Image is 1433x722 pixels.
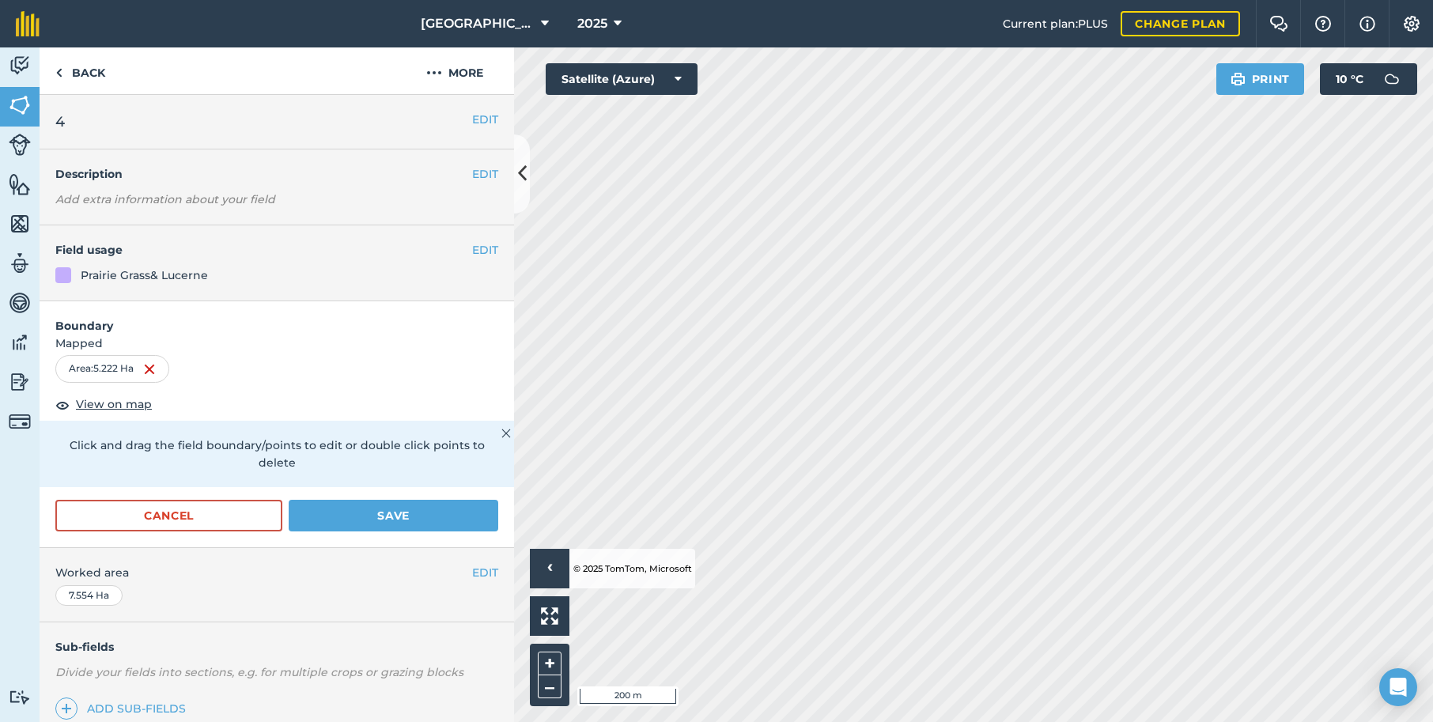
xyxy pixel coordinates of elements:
[55,111,65,133] span: 4
[421,14,535,33] span: [GEOGRAPHIC_DATA]
[55,665,463,679] em: Divide your fields into sections, e.g. for multiple crops or grazing blocks
[61,699,72,718] img: svg+xml;base64,PHN2ZyB4bWxucz0iaHR0cDovL3d3dy53My5vcmcvMjAwMC9zdmciIHdpZHRoPSIxNCIgaGVpZ2h0PSIyNC...
[9,172,31,196] img: svg+xml;base64,PHN2ZyB4bWxucz0iaHR0cDovL3d3dy53My5vcmcvMjAwMC9zdmciIHdpZHRoPSI1NiIgaGVpZ2h0PSI2MC...
[472,564,498,581] button: EDIT
[55,500,282,531] button: Cancel
[55,63,62,82] img: svg+xml;base64,PHN2ZyB4bWxucz0iaHR0cDovL3d3dy53My5vcmcvMjAwMC9zdmciIHdpZHRoPSI5IiBoZWlnaHQ9IjI0Ii...
[1320,63,1417,95] button: 10 °C
[546,63,698,95] button: Satellite (Azure)
[55,585,123,606] div: 7.554 Ha
[472,165,498,183] button: EDIT
[55,395,70,414] img: svg+xml;base64,PHN2ZyB4bWxucz0iaHR0cDovL3d3dy53My5vcmcvMjAwMC9zdmciIHdpZHRoPSIxOCIgaGVpZ2h0PSIyNC...
[9,212,31,236] img: svg+xml;base64,PHN2ZyB4bWxucz0iaHR0cDovL3d3dy53My5vcmcvMjAwMC9zdmciIHdpZHRoPSI1NiIgaGVpZ2h0PSI2MC...
[1269,16,1288,32] img: Two speech bubbles overlapping with the left bubble in the forefront
[541,607,558,625] img: Four arrows, one pointing top left, one top right, one bottom right and the last bottom left
[55,241,472,259] h4: Field usage
[501,424,511,443] img: svg+xml;base64,PHN2ZyB4bWxucz0iaHR0cDovL3d3dy53My5vcmcvMjAwMC9zdmciIHdpZHRoPSIyMiIgaGVpZ2h0PSIzMC...
[547,559,553,579] span: ›
[55,437,498,472] p: Click and drag the field boundary/points to edit or double click points to delete
[569,549,692,588] li: © 2025 TomTom, Microsoft
[472,241,498,259] button: EDIT
[76,395,152,413] span: View on map
[9,291,31,315] img: svg+xml;base64,PD94bWwgdmVyc2lvbj0iMS4wIiBlbmNvZGluZz0idXRmLTgiPz4KPCEtLSBHZW5lcmF0b3I6IEFkb2JlIE...
[1121,11,1240,36] a: Change plan
[1216,63,1305,95] button: Print
[530,549,569,588] button: ›
[538,652,561,675] button: +
[9,410,31,433] img: svg+xml;base64,PD94bWwgdmVyc2lvbj0iMS4wIiBlbmNvZGluZz0idXRmLTgiPz4KPCEtLSBHZW5lcmF0b3I6IEFkb2JlIE...
[55,165,498,183] h4: Description
[395,47,514,94] button: More
[472,111,498,128] button: EDIT
[289,500,498,531] button: Save
[55,697,192,720] a: Add sub-fields
[1359,14,1375,33] img: svg+xml;base64,PHN2ZyB4bWxucz0iaHR0cDovL3d3dy53My5vcmcvMjAwMC9zdmciIHdpZHRoPSIxNyIgaGVpZ2h0PSIxNy...
[1379,668,1417,706] div: Open Intercom Messenger
[55,355,169,382] div: Area : 5.222 Ha
[1336,63,1363,95] span: 10 ° C
[9,93,31,117] img: svg+xml;base64,PHN2ZyB4bWxucz0iaHR0cDovL3d3dy53My5vcmcvMjAwMC9zdmciIHdpZHRoPSI1NiIgaGVpZ2h0PSI2MC...
[426,63,442,82] img: svg+xml;base64,PHN2ZyB4bWxucz0iaHR0cDovL3d3dy53My5vcmcvMjAwMC9zdmciIHdpZHRoPSIyMCIgaGVpZ2h0PSIyNC...
[40,301,514,335] h4: Boundary
[1402,16,1421,32] img: A cog icon
[1003,15,1108,32] span: Current plan : PLUS
[1376,63,1408,95] img: svg+xml;base64,PD94bWwgdmVyc2lvbj0iMS4wIiBlbmNvZGluZz0idXRmLTgiPz4KPCEtLSBHZW5lcmF0b3I6IEFkb2JlIE...
[9,370,31,394] img: svg+xml;base64,PD94bWwgdmVyc2lvbj0iMS4wIiBlbmNvZGluZz0idXRmLTgiPz4KPCEtLSBHZW5lcmF0b3I6IEFkb2JlIE...
[40,47,121,94] a: Back
[9,251,31,275] img: svg+xml;base64,PD94bWwgdmVyc2lvbj0iMS4wIiBlbmNvZGluZz0idXRmLTgiPz4KPCEtLSBHZW5lcmF0b3I6IEFkb2JlIE...
[55,192,275,206] em: Add extra information about your field
[55,395,152,414] button: View on map
[16,11,40,36] img: fieldmargin Logo
[9,331,31,354] img: svg+xml;base64,PD94bWwgdmVyc2lvbj0iMS4wIiBlbmNvZGluZz0idXRmLTgiPz4KPCEtLSBHZW5lcmF0b3I6IEFkb2JlIE...
[143,360,156,379] img: svg+xml;base64,PHN2ZyB4bWxucz0iaHR0cDovL3d3dy53My5vcmcvMjAwMC9zdmciIHdpZHRoPSIxNiIgaGVpZ2h0PSIyNC...
[40,335,514,352] span: Mapped
[55,564,498,581] span: Worked area
[538,675,561,698] button: –
[9,54,31,77] img: svg+xml;base64,PD94bWwgdmVyc2lvbj0iMS4wIiBlbmNvZGluZz0idXRmLTgiPz4KPCEtLSBHZW5lcmF0b3I6IEFkb2JlIE...
[1314,16,1333,32] img: A question mark icon
[1231,70,1246,89] img: svg+xml;base64,PHN2ZyB4bWxucz0iaHR0cDovL3d3dy53My5vcmcvMjAwMC9zdmciIHdpZHRoPSIxOSIgaGVpZ2h0PSIyNC...
[9,690,31,705] img: svg+xml;base64,PD94bWwgdmVyc2lvbj0iMS4wIiBlbmNvZGluZz0idXRmLTgiPz4KPCEtLSBHZW5lcmF0b3I6IEFkb2JlIE...
[9,134,31,156] img: svg+xml;base64,PD94bWwgdmVyc2lvbj0iMS4wIiBlbmNvZGluZz0idXRmLTgiPz4KPCEtLSBHZW5lcmF0b3I6IEFkb2JlIE...
[81,266,208,284] div: Prairie Grass& Lucerne
[577,14,607,33] span: 2025
[40,638,514,656] h4: Sub-fields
